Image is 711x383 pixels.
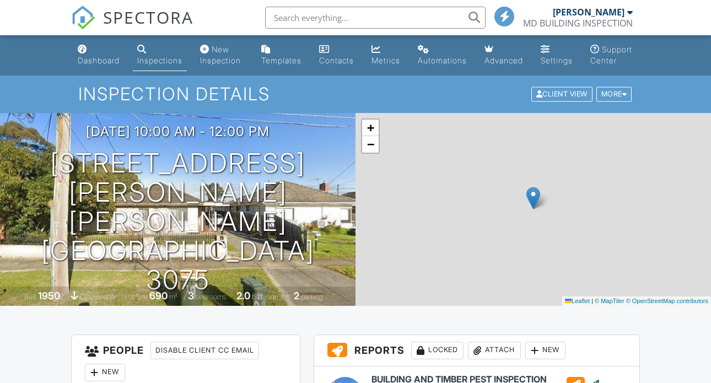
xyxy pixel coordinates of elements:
[71,15,193,38] a: SPECTORA
[80,293,114,301] span: crawlspace
[367,121,374,134] span: +
[150,342,259,359] div: Disable Client CC Email
[526,187,540,209] img: Marker
[149,290,168,301] div: 690
[315,40,358,71] a: Contacts
[565,298,590,304] a: Leaflet
[626,298,708,304] a: © OpenStreetMap contributors
[411,342,464,359] div: Locked
[595,298,624,304] a: © MapTiler
[257,40,306,71] a: Templates
[362,120,379,136] a: Zoom in
[236,290,250,301] div: 2.0
[252,293,283,301] span: bathrooms
[301,293,322,301] span: parking
[590,45,632,65] div: Support Center
[413,40,471,71] a: Automations (Basic)
[367,40,405,71] a: Metrics
[362,136,379,153] a: Zoom out
[319,56,354,65] div: Contacts
[591,298,593,304] span: |
[553,7,624,18] div: [PERSON_NAME]
[196,293,226,301] span: bedrooms
[536,40,577,71] a: Settings
[196,40,248,71] a: New Inspection
[85,364,125,381] div: New
[314,335,639,366] h3: Reports
[188,290,194,301] div: 3
[596,87,632,102] div: More
[73,40,124,71] a: Dashboard
[78,56,120,65] div: Dashboard
[525,342,565,359] div: New
[71,6,95,30] img: The Best Home Inspection Software - Spectora
[523,18,633,29] div: MD BUILDING INSPECTION
[18,149,338,294] h1: [STREET_ADDRESS][PERSON_NAME] [PERSON_NAME][GEOGRAPHIC_DATA] 3075
[103,6,193,29] span: SPECTORA
[261,56,301,65] div: Templates
[586,40,638,71] a: Support Center
[169,293,177,301] span: m²
[125,293,148,301] span: Lot Size
[86,124,270,139] h3: [DATE] 10:00 am - 12:00 pm
[200,45,241,65] div: New Inspection
[38,290,60,301] div: 1950
[367,137,374,151] span: −
[133,40,187,71] a: Inspections
[468,342,521,359] div: Attach
[78,84,633,104] h1: Inspection Details
[265,7,486,29] input: Search everything...
[137,56,182,65] div: Inspections
[480,40,527,71] a: Advanced
[294,290,299,301] div: 2
[484,56,523,65] div: Advanced
[24,293,36,301] span: Built
[531,87,592,102] div: Client View
[418,56,467,65] div: Automations
[530,89,595,98] a: Client View
[541,56,573,65] div: Settings
[371,56,400,65] div: Metrics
